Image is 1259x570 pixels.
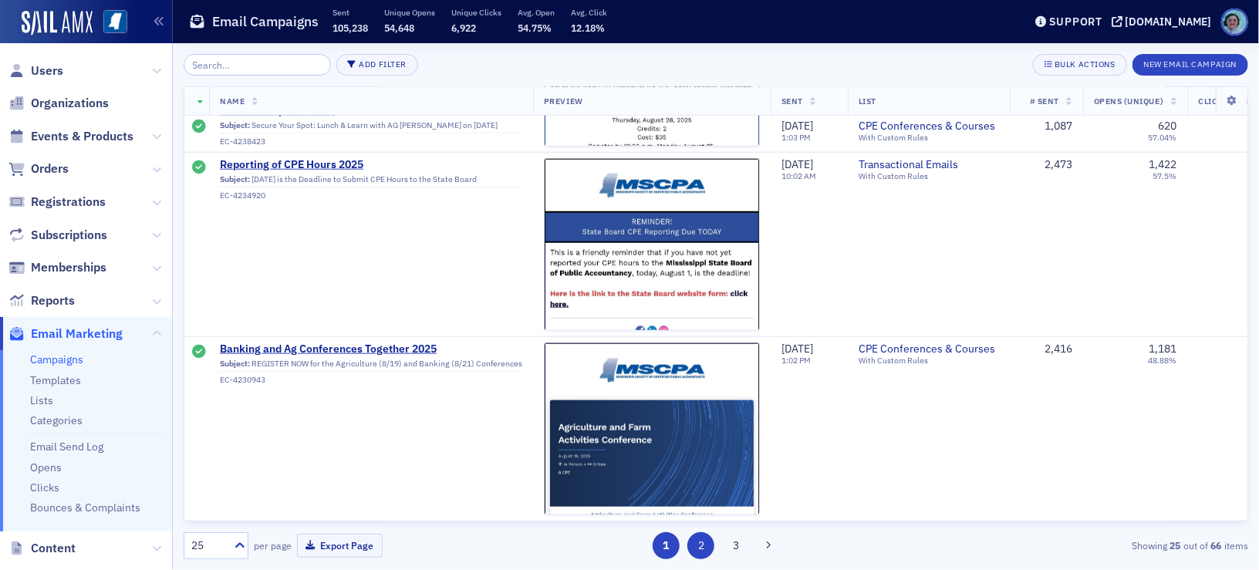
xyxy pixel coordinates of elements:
[31,227,107,244] span: Subscriptions
[220,137,522,147] div: EC-4238423
[103,10,127,34] img: SailAMX
[193,160,207,176] div: Sent
[332,7,368,18] p: Sent
[220,96,245,106] span: Name
[1221,8,1248,35] span: Profile
[30,352,83,366] a: Campaigns
[1112,16,1217,27] button: [DOMAIN_NAME]
[336,54,418,76] button: Add Filter
[31,259,106,276] span: Memberships
[30,440,103,454] a: Email Send Log
[859,171,999,181] div: With Custom Rules
[451,7,501,18] p: Unique Clicks
[781,170,816,181] time: 10:02 AM
[781,96,803,106] span: Sent
[30,413,83,427] a: Categories
[220,375,522,385] div: EC-4230943
[8,259,106,276] a: Memberships
[220,191,522,201] div: EC-4234920
[653,532,680,559] button: 1
[220,120,522,134] div: Secure Your Spot: Lunch & Learn with AG [PERSON_NAME] on [DATE]
[8,292,75,309] a: Reports
[571,7,607,18] p: Avg. Click
[1094,96,1163,106] span: Opens (Unique)
[8,194,106,211] a: Registrations
[1208,538,1224,552] strong: 66
[30,373,81,387] a: Templates
[518,7,555,18] p: Avg. Open
[31,62,63,79] span: Users
[781,119,813,133] span: [DATE]
[859,96,876,106] span: List
[1148,356,1176,366] div: 48.88%
[220,174,250,184] span: Subject:
[31,325,123,342] span: Email Marketing
[1167,538,1183,552] strong: 25
[22,11,93,35] img: SailAMX
[1030,96,1059,106] span: # Sent
[193,345,207,360] div: Sent
[859,342,999,356] a: CPE Conferences & Courses
[220,359,250,369] span: Subject:
[30,501,140,514] a: Bounces & Complaints
[1055,60,1115,69] div: Bulk Actions
[451,22,476,34] span: 6,922
[8,540,76,557] a: Content
[723,532,750,559] button: 3
[30,460,62,474] a: Opens
[781,133,811,143] time: 1:03 PM
[8,325,123,342] a: Email Marketing
[31,194,106,211] span: Registrations
[8,62,63,79] a: Users
[31,540,76,557] span: Content
[781,157,813,171] span: [DATE]
[31,128,133,145] span: Events & Products
[220,342,522,356] span: Banking and Ag Conferences Together 2025
[30,393,53,407] a: Lists
[518,22,552,34] span: 54.75%
[1148,133,1176,143] div: 57.04%
[571,22,605,34] span: 12.18%
[8,128,133,145] a: Events & Products
[220,158,522,172] a: Reporting of CPE Hours 2025
[30,481,59,494] a: Clicks
[31,160,69,177] span: Orders
[1132,56,1248,70] a: New Email Campaign
[1149,342,1176,356] div: 1,181
[8,160,69,177] a: Orders
[31,292,75,309] span: Reports
[220,359,522,373] div: REGISTER NOW for the Agriculture (8/19) and Banking (8/21) Conferences
[1153,171,1176,181] div: 57.5%
[859,133,999,143] div: With Custom Rules
[384,7,435,18] p: Unique Opens
[8,95,109,112] a: Organizations
[781,355,811,366] time: 1:02 PM
[220,174,522,188] div: [DATE] is the Deadline to Submit CPE Hours to the State Board
[1158,120,1176,133] div: 620
[254,538,292,552] label: per page
[1049,15,1102,29] div: Support
[904,538,1248,552] div: Showing out of items
[332,22,368,34] span: 105,238
[1033,54,1126,76] button: Bulk Actions
[31,95,109,112] span: Organizations
[1021,120,1072,133] div: 1,087
[859,120,999,133] a: CPE Conferences & Courses
[384,22,414,34] span: 54,648
[297,534,383,558] button: Export Page
[212,12,319,31] h1: Email Campaigns
[1021,342,1072,356] div: 2,416
[220,120,250,130] span: Subject:
[859,158,999,172] a: Transactional Emails
[781,342,813,356] span: [DATE]
[8,227,107,244] a: Subscriptions
[1126,15,1212,29] div: [DOMAIN_NAME]
[544,96,583,106] span: Preview
[1132,54,1248,76] button: New Email Campaign
[1021,158,1072,172] div: 2,473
